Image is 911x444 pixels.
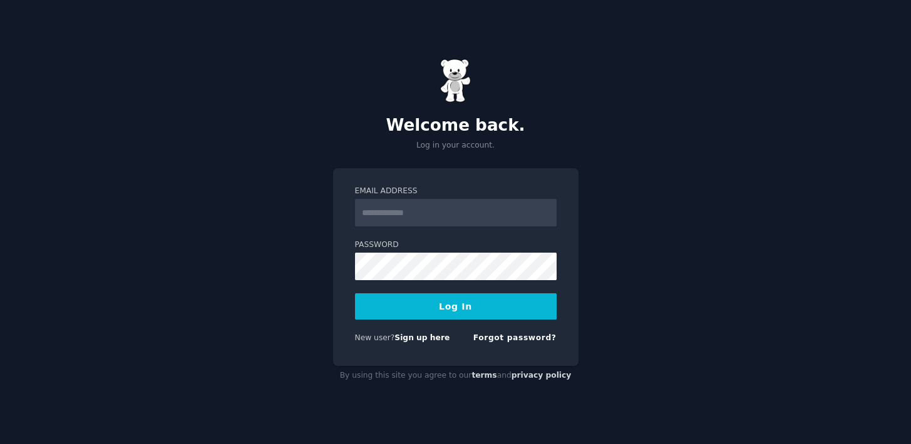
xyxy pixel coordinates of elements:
[512,371,572,380] a: privacy policy
[333,116,579,136] h2: Welcome back.
[333,140,579,151] p: Log in your account.
[471,371,497,380] a: terms
[333,366,579,386] div: By using this site you agree to our and
[440,59,471,103] img: Gummy Bear
[355,293,557,320] button: Log In
[355,186,557,197] label: Email Address
[394,333,450,342] a: Sign up here
[473,333,557,342] a: Forgot password?
[355,240,557,251] label: Password
[355,333,395,342] span: New user?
